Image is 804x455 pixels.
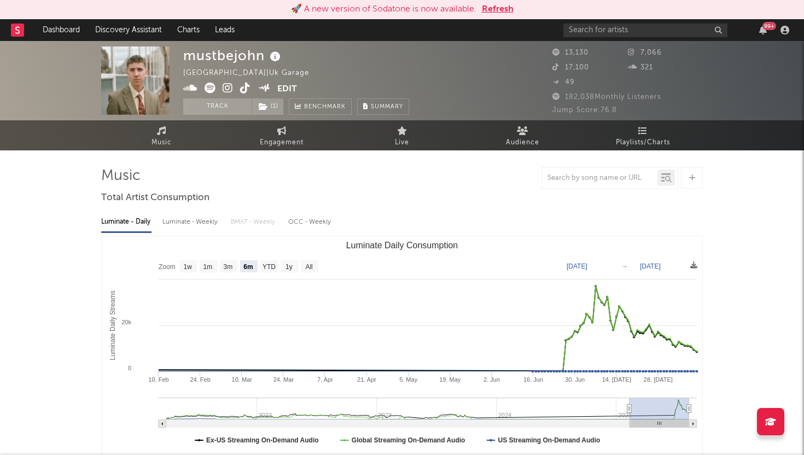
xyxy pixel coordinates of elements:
[552,107,617,114] span: Jump Score: 76.8
[263,263,276,271] text: YTD
[640,262,661,270] text: [DATE]
[288,213,332,231] div: OCC - Weekly
[109,290,116,360] text: Luminate Daily Streams
[35,19,88,41] a: Dashboard
[552,49,589,56] span: 13,130
[183,98,252,115] button: Track
[159,263,176,271] text: Zoom
[759,26,767,34] button: 99+
[483,376,500,383] text: 2. Jun
[346,241,458,250] text: Luminate Daily Consumption
[628,64,653,71] span: 321
[582,120,703,150] a: Playlists/Charts
[498,436,600,444] text: US Streaming On-Demand Audio
[616,136,670,149] span: Playlists/Charts
[552,64,589,71] span: 17,100
[207,19,242,41] a: Leads
[286,263,293,271] text: 1y
[224,263,233,271] text: 3m
[305,263,312,271] text: All
[563,24,727,37] input: Search for artists
[602,376,631,383] text: 14. [DATE]
[128,365,131,371] text: 0
[170,19,207,41] a: Charts
[289,98,352,115] a: Benchmark
[482,3,514,16] button: Refresh
[203,263,213,271] text: 1m
[644,376,673,383] text: 28. [DATE]
[183,67,322,80] div: [GEOGRAPHIC_DATA] | Uk Garage
[252,98,284,115] span: ( 1 )
[101,120,222,150] a: Music
[395,136,409,149] span: Live
[357,98,409,115] button: Summary
[291,3,476,16] div: 🚀 A new version of Sodatone is now available.
[206,436,319,444] text: Ex-US Streaming On-Demand Audio
[101,191,209,205] span: Total Artist Consumption
[621,262,628,270] text: →
[552,94,661,101] span: 182,038 Monthly Listeners
[304,101,346,114] span: Benchmark
[552,79,575,86] span: 49
[357,376,376,383] text: 21. Apr
[317,376,333,383] text: 7. Apr
[101,213,152,231] div: Luminate - Daily
[352,436,465,444] text: Global Streaming On-Demand Audio
[439,376,461,383] text: 19. May
[523,376,543,383] text: 16. Jun
[184,263,193,271] text: 1w
[232,376,253,383] text: 10. Mar
[260,136,304,149] span: Engagement
[542,174,657,183] input: Search by song name or URL
[399,376,418,383] text: 5. May
[462,120,582,150] a: Audience
[506,136,539,149] span: Audience
[273,376,294,383] text: 24. Mar
[567,262,587,270] text: [DATE]
[628,49,662,56] span: 7,066
[183,46,283,65] div: mustbejohn
[88,19,170,41] a: Discovery Assistant
[148,376,168,383] text: 10. Feb
[342,120,462,150] a: Live
[102,236,702,455] svg: Luminate Daily Consumption
[277,83,297,96] button: Edit
[152,136,172,149] span: Music
[565,376,585,383] text: 30. Jun
[190,376,210,383] text: 24. Feb
[371,104,403,110] span: Summary
[762,22,776,30] div: 99 +
[252,98,283,115] button: (1)
[243,263,253,271] text: 6m
[222,120,342,150] a: Engagement
[162,213,220,231] div: Luminate - Weekly
[121,319,131,325] text: 20k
